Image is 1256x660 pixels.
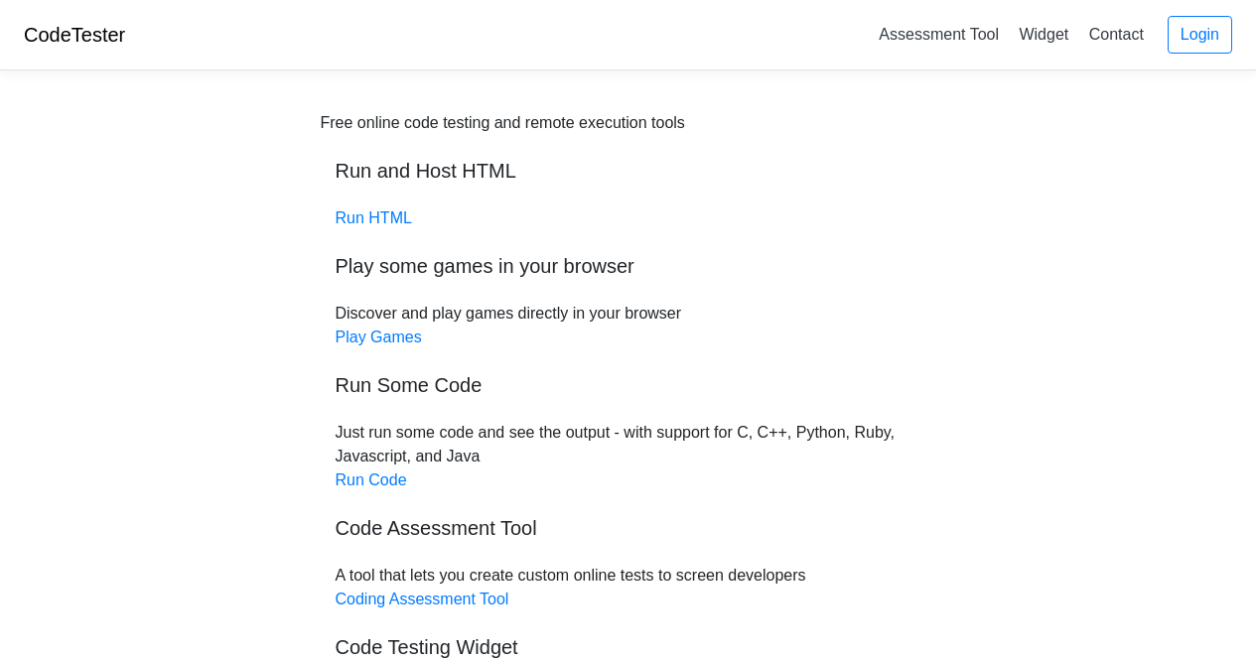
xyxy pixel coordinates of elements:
[336,209,412,226] a: Run HTML
[336,373,921,397] h5: Run Some Code
[1081,18,1152,51] a: Contact
[336,591,509,607] a: Coding Assessment Tool
[336,254,921,278] h5: Play some games in your browser
[336,329,422,345] a: Play Games
[336,516,921,540] h5: Code Assessment Tool
[321,111,685,135] div: Free online code testing and remote execution tools
[1168,16,1232,54] a: Login
[1011,18,1076,51] a: Widget
[336,471,407,488] a: Run Code
[336,159,921,183] h5: Run and Host HTML
[24,24,125,46] a: CodeTester
[336,635,921,659] h5: Code Testing Widget
[871,18,1007,51] a: Assessment Tool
